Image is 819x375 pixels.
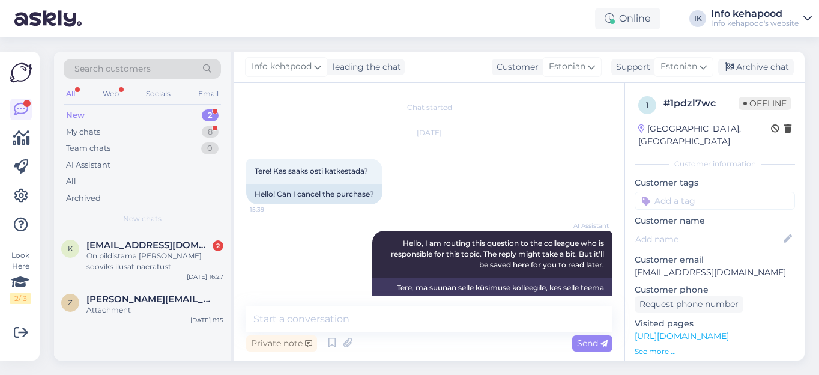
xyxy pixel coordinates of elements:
span: Hello, I am routing this question to the colleague who is responsible for this topic. The reply m... [391,239,606,269]
div: On pildistama [PERSON_NAME] sooviks ilusat naeratust [86,251,223,272]
div: [DATE] [246,127,612,138]
div: Private note [246,335,317,352]
div: Support [611,61,650,73]
div: Customer information [635,159,795,169]
span: Offline [739,97,791,110]
div: IK [689,10,706,27]
div: Chat started [246,102,612,113]
div: Archive chat [718,59,794,75]
div: Web [100,86,121,102]
span: karoliine.rungi@gmail.com [86,240,211,251]
div: Email [196,86,221,102]
div: Customer [492,61,539,73]
p: Customer phone [635,284,795,296]
p: Customer email [635,254,795,266]
div: [DATE] 16:27 [187,272,223,281]
span: Estonian [549,60,585,73]
span: 1 [646,100,648,109]
div: Online [595,8,660,29]
span: zhanna@avaster.ee [86,294,211,305]
span: 15:39 [250,205,295,214]
div: 2 [213,240,223,251]
div: 2 [202,109,219,121]
p: [EMAIL_ADDRESS][DOMAIN_NAME] [635,266,795,279]
div: [DATE] 8:15 [190,316,223,325]
div: Hello! Can I cancel the purchase? [246,184,382,204]
div: 2 / 3 [10,293,31,304]
span: Tere! Kas saaks osti katkestada? [255,166,368,175]
p: See more ... [635,346,795,357]
div: Look Here [10,250,31,304]
span: z [68,298,73,307]
div: AI Assistant [66,159,110,171]
span: Info kehapood [252,60,312,73]
div: [GEOGRAPHIC_DATA], [GEOGRAPHIC_DATA] [638,123,771,148]
div: All [64,86,77,102]
p: Customer tags [635,177,795,189]
p: Customer name [635,215,795,227]
div: Info kehapood's website [711,19,799,28]
div: # 1pdzl7wc [663,96,739,111]
div: 8 [202,126,219,138]
div: New [66,109,85,121]
div: Archived [66,192,101,204]
div: All [66,175,76,187]
input: Add a tag [635,192,795,210]
div: Request phone number [635,296,743,312]
span: Send [577,338,608,349]
p: Visited pages [635,317,795,330]
img: Askly Logo [10,61,32,84]
span: k [68,244,73,253]
div: Tere, ma suunan selle küsimuse kolleegile, kes selle teema eest vastutab. Vastuse saamine võib ve... [372,278,612,331]
span: New chats [123,213,162,224]
div: Attachment [86,305,223,316]
div: My chats [66,126,100,138]
div: 0 [201,142,219,154]
span: AI Assistant [564,221,609,230]
input: Add name [635,233,781,246]
div: Info kehapood [711,9,799,19]
div: leading the chat [328,61,401,73]
a: [URL][DOMAIN_NAME] [635,331,729,341]
div: Team chats [66,142,110,154]
div: Socials [144,86,173,102]
span: Search customers [74,62,151,75]
span: Estonian [660,60,697,73]
a: Info kehapoodInfo kehapood's website [711,9,812,28]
